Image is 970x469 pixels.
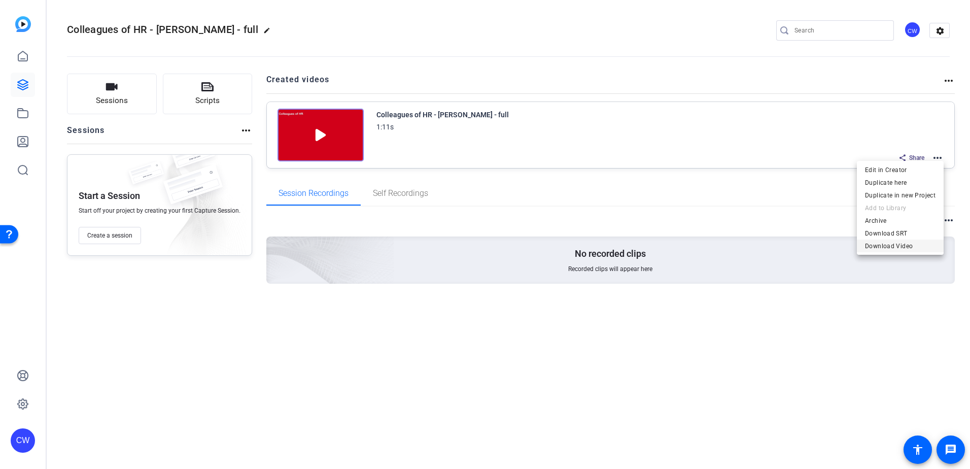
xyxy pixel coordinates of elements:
span: Duplicate here [865,177,936,189]
span: Download SRT [865,227,936,240]
span: Archive [865,215,936,227]
span: Duplicate in new Project [865,189,936,202]
span: Edit in Creator [865,164,936,176]
span: Download Video [865,240,936,252]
